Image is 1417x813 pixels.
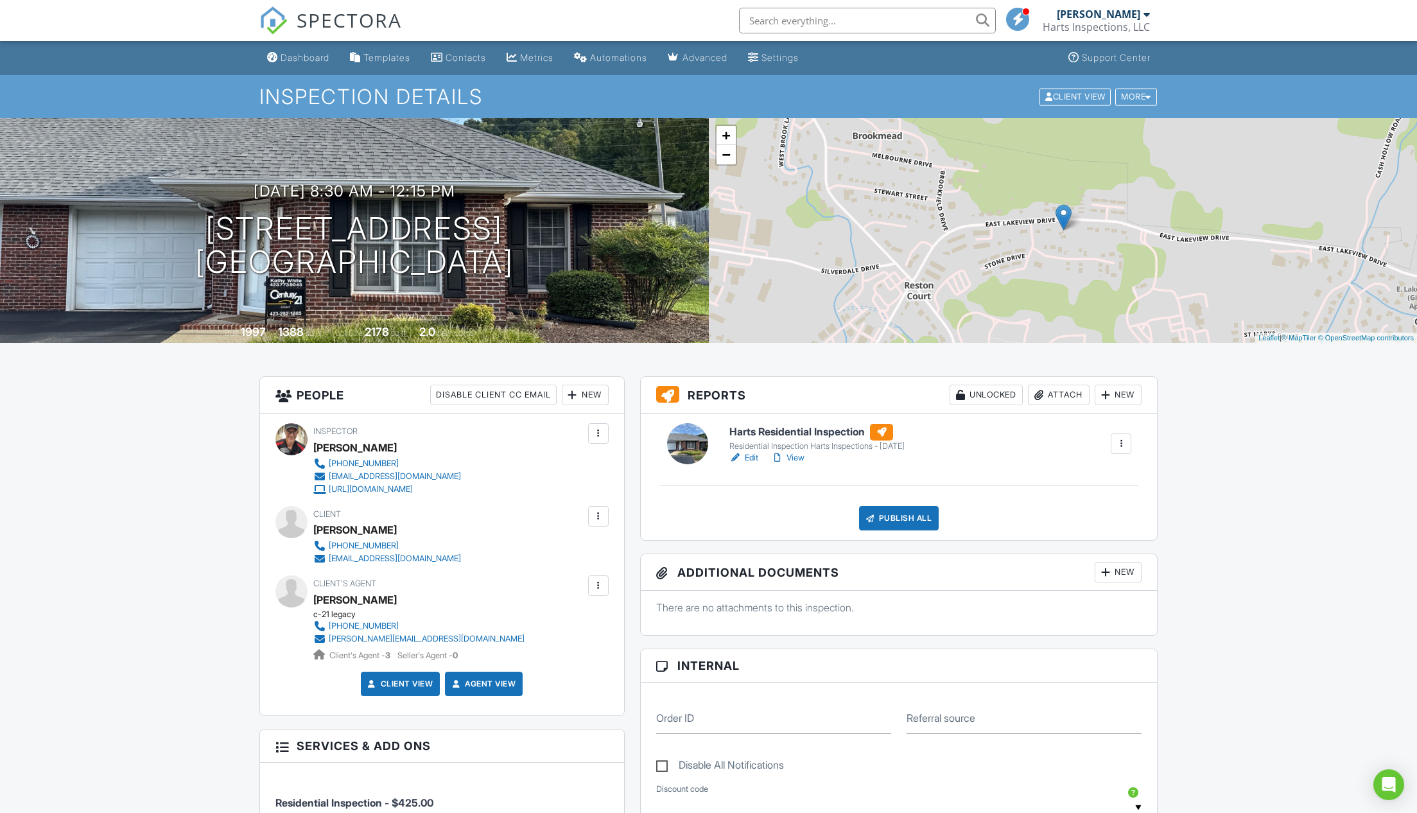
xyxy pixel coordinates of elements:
div: c-21 legacy [313,609,535,620]
div: Disable Client CC Email [430,385,557,405]
div: [URL][DOMAIN_NAME] [329,484,413,494]
h3: [DATE] 8:30 am - 12:15 pm [254,182,455,200]
div: Unlocked [950,385,1023,405]
div: New [1095,562,1142,582]
a: Advanced [663,46,733,70]
a: Templates [345,46,415,70]
div: Contacts [446,52,486,63]
a: [EMAIL_ADDRESS][DOMAIN_NAME] [313,470,461,483]
a: View [771,451,804,464]
span: Built [225,328,239,338]
span: Client [313,509,341,519]
a: Automations (Basic) [569,46,652,70]
a: Zoom out [717,145,736,164]
div: [PERSON_NAME] [313,438,397,457]
div: [EMAIL_ADDRESS][DOMAIN_NAME] [329,471,461,482]
div: Client View [1039,88,1111,105]
div: [PHONE_NUMBER] [329,621,399,631]
a: Settings [743,46,804,70]
span: sq.ft. [391,328,407,338]
div: [PERSON_NAME] [313,520,397,539]
a: [PERSON_NAME] [313,590,397,609]
div: 2.0 [419,325,435,338]
div: [PERSON_NAME][EMAIL_ADDRESS][DOMAIN_NAME] [329,634,525,644]
a: Contacts [426,46,491,70]
h1: [STREET_ADDRESS] [GEOGRAPHIC_DATA] [195,212,514,280]
a: [PHONE_NUMBER] [313,620,525,633]
a: © MapTiler [1282,334,1316,342]
a: SPECTORA [259,17,402,44]
div: [PHONE_NUMBER] [329,541,399,551]
div: Metrics [520,52,553,63]
a: Support Center [1063,46,1156,70]
div: 1388 [278,325,304,338]
strong: 0 [453,651,458,660]
a: [PERSON_NAME][EMAIL_ADDRESS][DOMAIN_NAME] [313,633,525,645]
h3: Internal [641,649,1158,683]
h3: Services & Add ons [260,730,624,763]
h3: Additional Documents [641,554,1158,591]
div: Support Center [1082,52,1151,63]
a: [EMAIL_ADDRESS][DOMAIN_NAME] [313,552,461,565]
div: [PHONE_NUMBER] [329,459,399,469]
span: SPECTORA [297,6,402,33]
a: Client View [365,677,433,690]
a: Leaflet [1258,334,1280,342]
a: Edit [729,451,758,464]
h3: People [260,377,624,414]
div: | [1255,333,1417,344]
div: Automations [590,52,647,63]
a: Metrics [501,46,559,70]
div: Settings [761,52,799,63]
div: 2178 [365,325,389,338]
label: Discount code [656,783,708,795]
p: There are no attachments to this inspection. [656,600,1142,615]
input: Search everything... [739,8,996,33]
div: New [562,385,609,405]
strong: 3 [385,651,390,660]
a: Harts Residential Inspection Residential Inspection Harts Inspections - [DATE] [729,424,905,452]
div: Templates [363,52,410,63]
a: [PHONE_NUMBER] [313,539,461,552]
div: [EMAIL_ADDRESS][DOMAIN_NAME] [329,554,461,564]
span: sq. ft. [306,328,324,338]
a: [URL][DOMAIN_NAME] [313,483,461,496]
div: New [1095,385,1142,405]
span: Inspector [313,426,358,436]
label: Disable All Notifications [656,759,784,775]
img: The Best Home Inspection Software - Spectora [259,6,288,35]
a: Client View [1038,91,1114,101]
a: [PHONE_NUMBER] [313,457,461,470]
div: [PERSON_NAME] [1057,8,1140,21]
div: Residential Inspection Harts Inspections - [DATE] [729,441,905,451]
label: Referral source [907,711,975,725]
span: Client's Agent - [329,651,392,660]
div: Attach [1028,385,1090,405]
a: © OpenStreetMap contributors [1318,334,1414,342]
div: Advanced [682,52,727,63]
div: Dashboard [281,52,329,63]
span: Client's Agent [313,579,376,588]
h1: Inspection Details [259,85,1158,108]
a: Agent View [449,677,516,690]
div: More [1115,88,1157,105]
span: Lot Size [336,328,363,338]
span: bathrooms [437,328,474,338]
span: Seller's Agent - [397,651,458,660]
div: Harts Inspections, LLC [1043,21,1150,33]
div: Publish All [859,506,939,530]
a: Dashboard [262,46,335,70]
div: 1997 [241,325,266,338]
span: Residential Inspection - $425.00 [275,796,433,809]
a: Zoom in [717,126,736,145]
h3: Reports [641,377,1158,414]
label: Order ID [656,711,694,725]
div: Open Intercom Messenger [1373,769,1404,800]
h6: Harts Residential Inspection [729,424,905,441]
